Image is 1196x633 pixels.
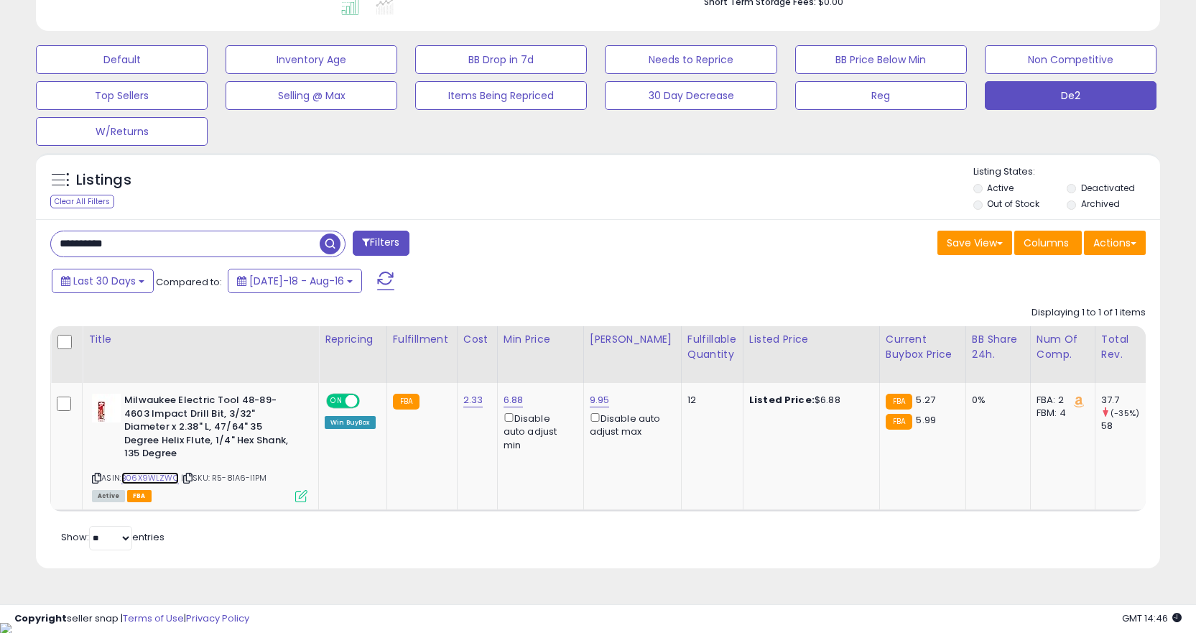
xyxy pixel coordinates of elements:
div: Clear All Filters [50,195,114,208]
div: Cost [463,332,491,347]
div: 58 [1101,420,1159,433]
span: [DATE]-18 - Aug-16 [249,274,344,288]
button: De2 [985,81,1156,110]
a: 9.95 [590,393,610,407]
div: Repricing [325,332,381,347]
b: Milwaukee Electric Tool 48-89-4603 Impact Drill Bit, 3/32" Diameter x 2.38" L, 47/64" 35 Degree H... [124,394,299,464]
div: ASIN: [92,394,307,500]
div: Disable auto adjust min [504,410,572,452]
span: 5.27 [916,393,935,407]
button: Save View [937,231,1012,255]
div: Total Rev. [1101,332,1154,362]
a: Terms of Use [123,611,184,625]
span: FBA [127,490,152,502]
a: 2.33 [463,393,483,407]
button: Needs to Reprice [605,45,777,74]
button: BB Drop in 7d [415,45,587,74]
div: Min Price [504,332,578,347]
small: FBA [886,394,912,410]
button: Filters [353,231,409,256]
span: Columns [1024,236,1069,250]
div: seller snap | | [14,612,249,626]
div: FBM: 4 [1037,407,1084,420]
button: Reg [795,81,967,110]
span: 2025-09-16 14:46 GMT [1122,611,1182,625]
div: 12 [687,394,732,407]
label: Active [987,182,1014,194]
button: 30 Day Decrease [605,81,777,110]
div: [PERSON_NAME] [590,332,675,347]
div: 0% [972,394,1019,407]
div: Listed Price [749,332,873,347]
span: OFF [358,395,381,407]
img: 41uOAtxOwHL._SL40_.jpg [92,394,121,422]
button: Inventory Age [226,45,397,74]
div: 37.7 [1101,394,1159,407]
span: All listings currently available for purchase on Amazon [92,490,125,502]
button: Columns [1014,231,1082,255]
button: Top Sellers [36,81,208,110]
div: Current Buybox Price [886,332,960,362]
span: Last 30 Days [73,274,136,288]
span: | SKU: R5-81A6-I1PM [181,472,266,484]
div: FBA: 2 [1037,394,1084,407]
label: Deactivated [1081,182,1135,194]
div: Disable auto adjust max [590,410,670,438]
small: FBA [393,394,419,410]
div: Num of Comp. [1037,332,1089,362]
div: $6.88 [749,394,868,407]
a: B06X9WLZWC [121,472,179,484]
h5: Listings [76,170,131,190]
div: Fulfillment [393,332,451,347]
span: ON [328,395,346,407]
small: (-35%) [1111,407,1139,419]
p: Listing States: [973,165,1160,179]
button: W/Returns [36,117,208,146]
span: Compared to: [156,275,222,289]
div: Title [88,332,312,347]
label: Archived [1081,198,1120,210]
a: 6.88 [504,393,524,407]
strong: Copyright [14,611,67,625]
button: BB Price Below Min [795,45,967,74]
button: Actions [1084,231,1146,255]
div: Fulfillable Quantity [687,332,737,362]
button: [DATE]-18 - Aug-16 [228,269,362,293]
button: Default [36,45,208,74]
button: Items Being Repriced [415,81,587,110]
button: Non Competitive [985,45,1156,74]
label: Out of Stock [987,198,1039,210]
div: BB Share 24h. [972,332,1024,362]
span: 5.99 [916,413,936,427]
small: FBA [886,414,912,430]
div: Displaying 1 to 1 of 1 items [1032,306,1146,320]
span: Show: entries [61,530,164,544]
button: Last 30 Days [52,269,154,293]
div: Win BuyBox [325,416,376,429]
button: Selling @ Max [226,81,397,110]
b: Listed Price: [749,393,815,407]
a: Privacy Policy [186,611,249,625]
